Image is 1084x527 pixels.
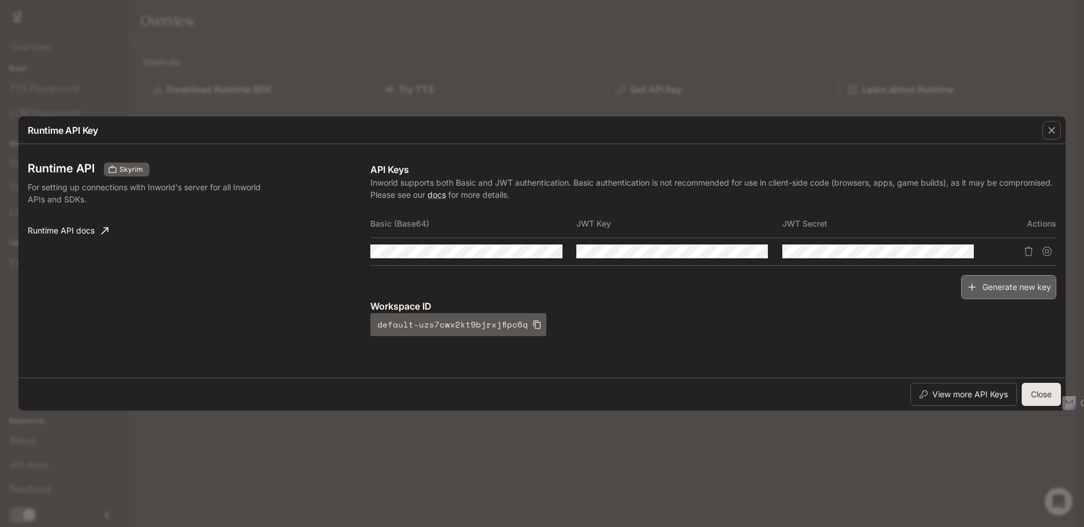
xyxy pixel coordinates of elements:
th: JWT Secret [782,210,988,238]
a: docs [427,190,446,199]
button: Close [1022,383,1061,406]
th: Actions [988,210,1056,238]
span: Skyrim [115,164,148,175]
button: View more API Keys [910,383,1017,406]
p: Inworld supports both Basic and JWT authentication. Basic authentication is not recommended for u... [370,176,1056,201]
th: JWT Key [576,210,782,238]
button: Suspend API key [1038,242,1056,261]
p: Runtime API Key [28,123,98,137]
th: Basic (Base64) [370,210,576,238]
a: Runtime API docs [23,219,113,242]
h3: Runtime API [28,163,95,174]
p: API Keys [370,163,1056,176]
button: default-uzs7cwx2kt9bjrxjflpc6q [370,313,546,336]
p: For setting up connections with Inworld's server for all Inworld APIs and SDKs. [28,181,278,205]
button: Delete API key [1019,242,1038,261]
div: These keys will apply to your current workspace only [104,163,149,176]
p: Workspace ID [370,299,1056,313]
button: Generate new key [961,275,1056,300]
